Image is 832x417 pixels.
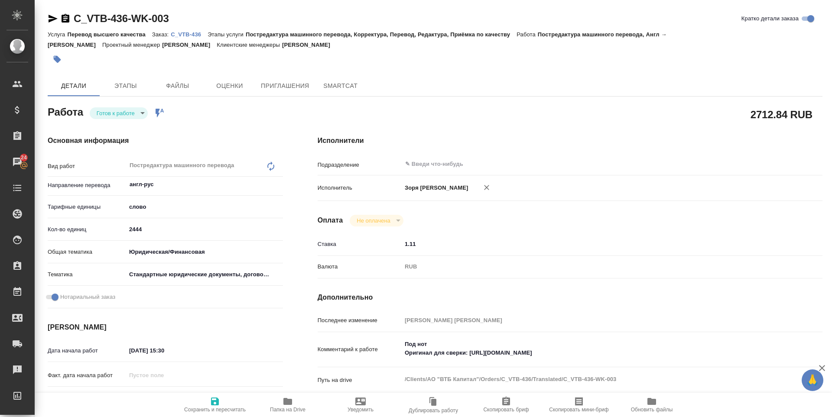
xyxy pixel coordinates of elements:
span: Обновить файлы [631,407,673,413]
button: Скопировать мини-бриф [543,393,615,417]
p: Исполнитель [318,184,402,192]
span: Этапы [105,81,146,91]
button: Готов к работе [94,110,137,117]
p: Этапы услуги [208,31,246,38]
a: 24 [2,151,32,173]
button: Сохранить и пересчитать [179,393,251,417]
div: Юридическая/Финансовая [126,245,283,259]
button: Скопировать ссылку для ЯМессенджера [48,13,58,24]
input: ✎ Введи что-нибудь [126,391,202,404]
p: [PERSON_NAME] [282,42,337,48]
button: Скопировать ссылку [60,13,71,24]
button: Не оплачена [354,217,393,224]
h2: Работа [48,103,83,119]
div: Готов к работе [90,107,148,119]
span: Дублировать работу [409,407,458,414]
p: Перевод высшего качества [67,31,152,38]
div: Готов к работе [350,215,403,226]
span: Файлы [157,81,198,91]
input: ✎ Введи что-нибудь [126,344,202,357]
p: Последнее изменение [318,316,402,325]
span: Папка на Drive [270,407,305,413]
h4: [PERSON_NAME] [48,322,283,333]
a: C_VTB-436-WK-003 [74,13,169,24]
p: Тарифные единицы [48,203,126,211]
p: Кол-во единиц [48,225,126,234]
a: C_VTB-436 [171,30,208,38]
p: C_VTB-436 [171,31,208,38]
span: Кратко детали заказа [741,14,799,23]
p: Общая тематика [48,248,126,256]
h4: Основная информация [48,136,283,146]
p: Клиентские менеджеры [217,42,282,48]
input: ✎ Введи что-нибудь [404,159,749,169]
input: Пустое поле [402,314,780,326]
p: Проектный менеджер [102,42,162,48]
p: Заказ: [152,31,171,38]
span: Детали [53,81,94,91]
div: RUB [402,259,780,274]
button: Папка на Drive [251,393,324,417]
textarea: Под нот Оригинал для сверки: [URL][DOMAIN_NAME] [402,337,780,360]
div: слово [126,200,283,214]
p: Услуга [48,31,67,38]
h2: 2712.84 RUB [751,107,812,122]
p: Постредактура машинного перевода, Корректура, Перевод, Редактура, Приёмка по качеству [246,31,517,38]
input: ✎ Введи что-нибудь [126,223,283,236]
span: 🙏 [805,371,820,389]
p: Направление перевода [48,181,126,190]
h4: Дополнительно [318,292,822,303]
span: Сохранить и пересчитать [184,407,246,413]
button: Дублировать работу [397,393,470,417]
button: Скопировать бриф [470,393,543,417]
button: Уведомить [324,393,397,417]
button: Open [776,163,777,165]
p: Путь на drive [318,376,402,385]
span: 24 [16,153,32,162]
span: SmartCat [320,81,361,91]
h4: Исполнители [318,136,822,146]
span: Уведомить [348,407,374,413]
input: Пустое поле [126,369,202,381]
textarea: /Clients/АО "ВТБ Капитал"/Orders/C_VTB-436/Translated/C_VTB-436-WK-003 [402,372,780,387]
input: ✎ Введи что-нибудь [402,238,780,250]
p: Тематика [48,270,126,279]
span: Приглашения [261,81,309,91]
p: Вид работ [48,162,126,171]
button: Удалить исполнителя [477,178,496,197]
div: Стандартные юридические документы, договоры, уставы [126,267,283,282]
p: [PERSON_NAME] [162,42,217,48]
button: Добавить тэг [48,50,67,69]
p: Зоря [PERSON_NAME] [402,184,468,192]
p: Дата начала работ [48,346,126,355]
span: Скопировать мини-бриф [549,407,608,413]
span: Скопировать бриф [483,407,529,413]
p: Ставка [318,240,402,249]
p: Комментарий к работе [318,345,402,354]
p: Работа [517,31,538,38]
button: Open [278,184,280,185]
p: Факт. дата начала работ [48,371,126,380]
span: Нотариальный заказ [60,293,115,301]
h4: Оплата [318,215,343,226]
button: 🙏 [802,369,823,391]
p: Валюта [318,262,402,271]
span: Оценки [209,81,250,91]
p: Подразделение [318,161,402,169]
button: Обновить файлы [615,393,688,417]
